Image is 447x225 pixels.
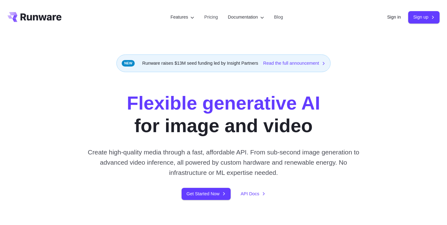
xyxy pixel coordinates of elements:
a: Pricing [204,14,218,21]
label: Features [170,14,194,21]
a: Sign in [387,14,401,21]
a: Blog [274,14,283,21]
a: Sign up [408,11,440,23]
strong: Flexible generative AI [127,93,320,114]
div: Runware raises $13M seed funding led by Insight Partners [116,54,331,72]
p: Create high-quality media through a fast, affordable API. From sub-second image generation to adv... [85,147,362,178]
label: Documentation [228,14,264,21]
a: Read the full announcement [263,60,325,67]
a: Go to / [7,12,61,22]
a: API Docs [241,190,265,197]
h1: for image and video [127,92,320,137]
a: Get Started Now [182,188,231,200]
